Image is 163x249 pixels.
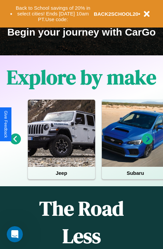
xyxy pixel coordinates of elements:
div: Give Feedback [3,111,8,138]
iframe: Intercom live chat [7,226,23,242]
h1: Explore by make [7,63,156,91]
button: Back to School savings of 20% in select cities! Ends [DATE] 10am PT.Use code: [12,3,94,24]
h4: Jeep [28,167,95,179]
b: BACK2SCHOOL20 [94,11,138,17]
